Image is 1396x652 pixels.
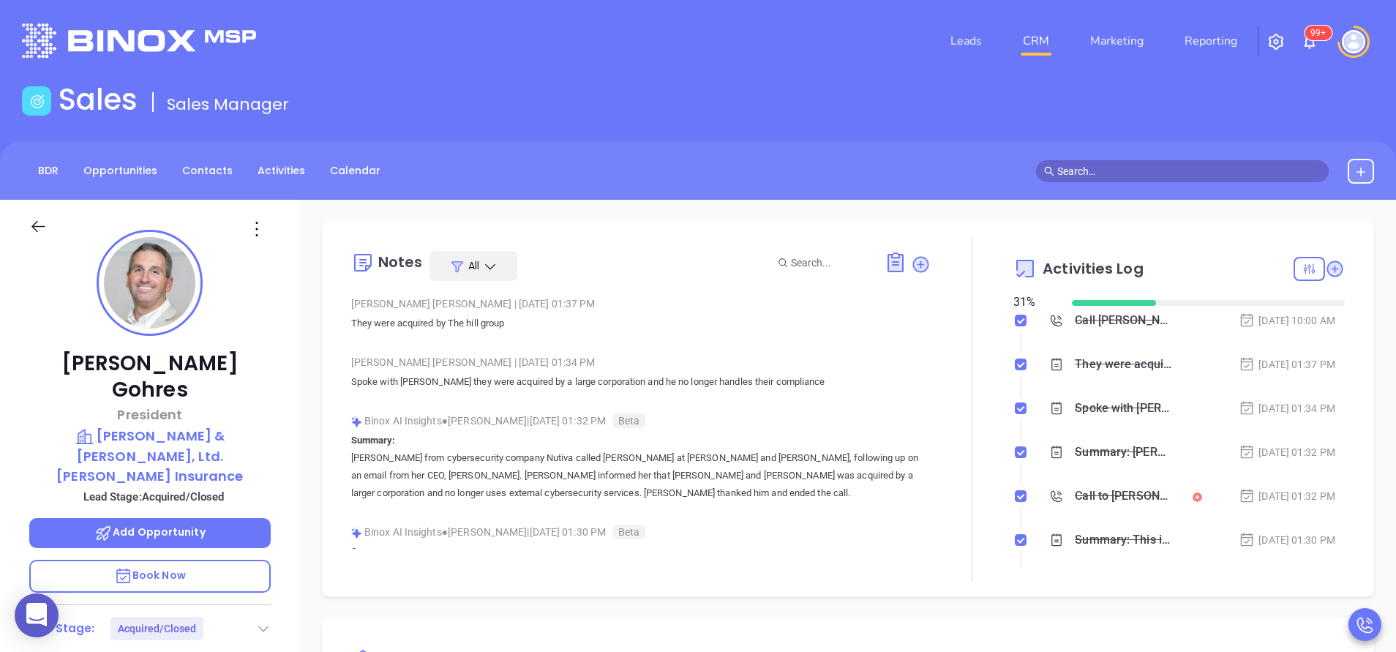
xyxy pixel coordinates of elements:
div: 31 % [1013,293,1054,311]
sup: 100 [1305,26,1332,40]
div: [PERSON_NAME] [PERSON_NAME] [DATE] 01:37 PM [351,293,931,315]
input: Search… [1057,163,1321,179]
div: [DATE] 01:34 PM [1239,400,1335,416]
div: [DATE] 01:30 PM [1239,532,1335,548]
b: Summary: [351,546,396,557]
input: Search... [791,255,868,271]
img: svg%3e [351,528,362,539]
div: [PERSON_NAME] [PERSON_NAME] [DATE] 01:34 PM [351,351,931,373]
p: They were acquired by The hill group [351,315,931,332]
div: Stage: [56,618,95,640]
div: [DATE] 01:32 PM [1239,444,1335,460]
a: Contacts [173,159,241,183]
img: iconNotification [1301,33,1318,50]
img: svg%3e [351,416,362,427]
div: Call to [PERSON_NAME] [1075,485,1171,507]
a: Calendar [321,159,389,183]
a: CRM [1017,26,1055,56]
div: [DATE] 01:32 PM [1239,488,1335,504]
div: Binox AI Insights [PERSON_NAME] | [DATE] 01:32 PM [351,410,931,432]
span: Beta [613,413,645,428]
img: iconSetting [1267,33,1285,50]
div: [DATE] 01:37 PM [1239,356,1335,372]
img: user [1342,30,1365,53]
a: BDR [29,159,67,183]
span: All [468,258,479,273]
a: Activities [249,159,314,183]
p: Lead Stage: Acquired/Closed [37,487,271,506]
div: Summary: [PERSON_NAME] from cybersecurity company Nutiva called [PERSON_NAME] at [PERSON_NAME] an... [1075,441,1171,463]
a: [PERSON_NAME] & [PERSON_NAME], Ltd. [PERSON_NAME] Insurance [29,426,271,486]
div: [DATE] 10:00 AM [1239,312,1335,329]
div: Acquired/Closed [118,617,197,640]
b: Summary: [351,435,396,446]
span: Activities Log [1043,261,1143,276]
span: Book Now [114,568,186,582]
p: Spoke with [PERSON_NAME] they were acquired by a large corporation and he no longer handles their... [351,373,931,391]
div: Notes [378,255,423,269]
div: They were acquired by The hill group [1075,353,1171,375]
div: Summary: This is an automated phone directory system for Emory and [PERSON_NAME], a member of the... [1075,529,1171,551]
span: search [1044,166,1054,176]
img: logo [22,23,256,58]
span: | [514,298,517,310]
span: Add Opportunity [94,525,206,539]
p: [PERSON_NAME] from cybersecurity company Nutiva called [PERSON_NAME] at [PERSON_NAME] and [PERSON... [351,449,931,502]
div: Binox AI Insights [PERSON_NAME] | [DATE] 01:30 PM [351,521,931,543]
a: Leads [945,26,988,56]
a: Reporting [1179,26,1243,56]
p: President [29,405,271,424]
a: Opportunities [75,159,166,183]
h1: Sales [59,82,138,117]
span: Beta [613,525,645,539]
div: Call [PERSON_NAME] to follow up [1075,310,1171,331]
span: ● [442,415,449,427]
span: ● [442,526,449,538]
span: Sales Manager [167,93,289,116]
img: profile-user [104,237,195,329]
a: Marketing [1084,26,1149,56]
span: | [514,356,517,368]
p: [PERSON_NAME] Gohres [29,351,271,403]
div: Spoke with [PERSON_NAME] they were acquired by a large corporation and he no longer handles their... [1075,397,1171,419]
